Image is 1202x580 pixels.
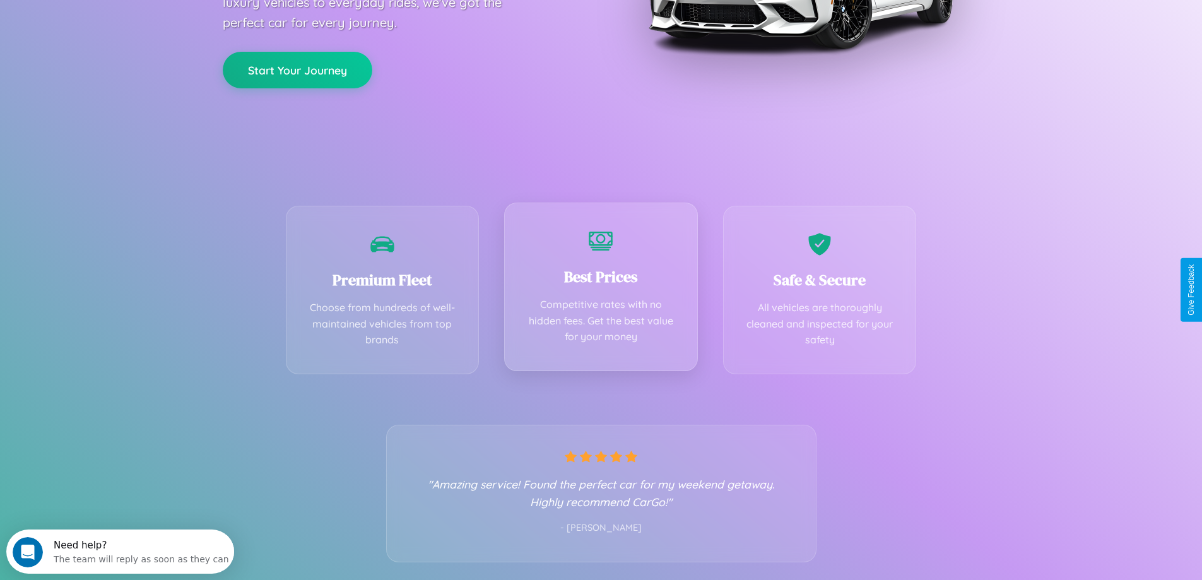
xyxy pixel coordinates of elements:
[412,475,791,511] p: "Amazing service! Found the perfect car for my weekend getaway. Highly recommend CarGo!"
[305,269,460,290] h3: Premium Fleet
[524,266,678,287] h3: Best Prices
[1187,264,1196,316] div: Give Feedback
[412,520,791,536] p: - [PERSON_NAME]
[47,21,223,34] div: The team will reply as soon as they can
[305,300,460,348] p: Choose from hundreds of well-maintained vehicles from top brands
[13,537,43,567] iframe: Intercom live chat
[47,11,223,21] div: Need help?
[524,297,678,345] p: Competitive rates with no hidden fees. Get the best value for your money
[743,269,897,290] h3: Safe & Secure
[223,52,372,88] button: Start Your Journey
[6,530,234,574] iframe: Intercom live chat discovery launcher
[5,5,235,40] div: Open Intercom Messenger
[743,300,897,348] p: All vehicles are thoroughly cleaned and inspected for your safety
